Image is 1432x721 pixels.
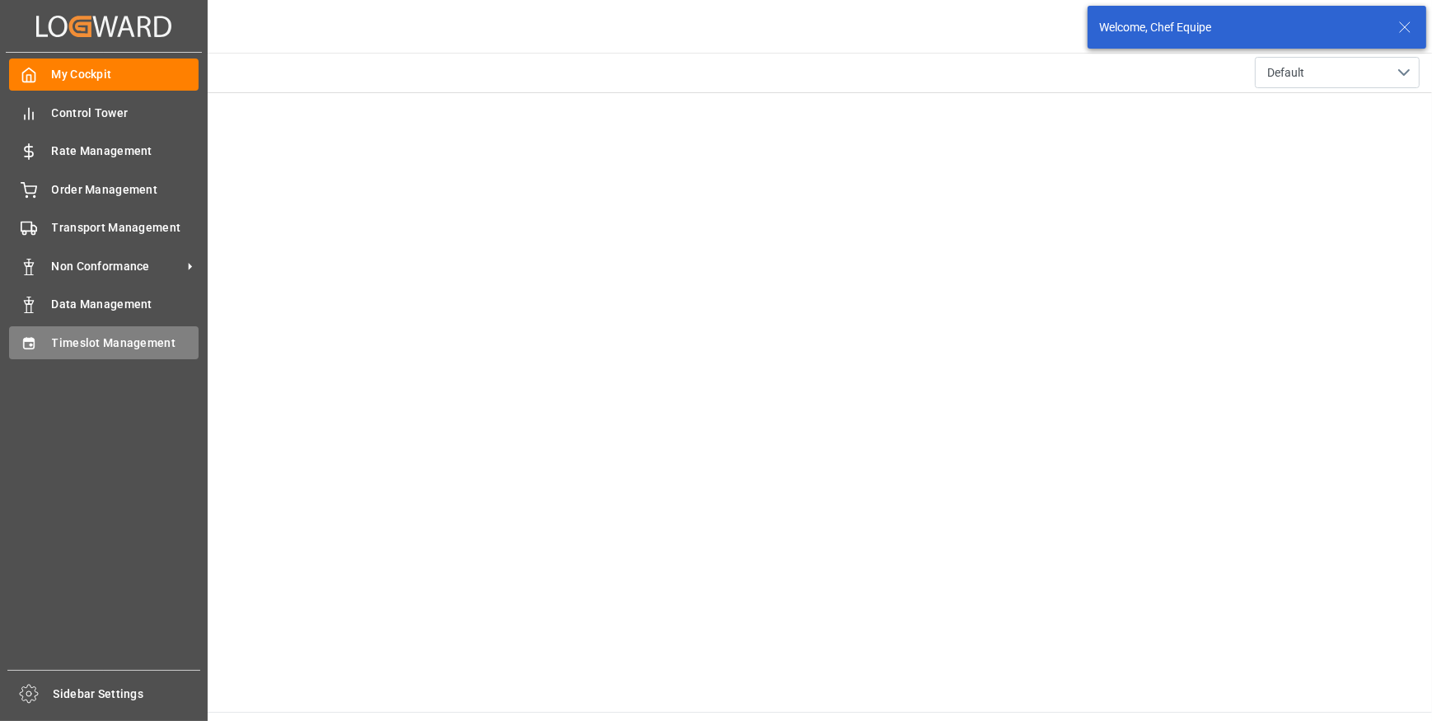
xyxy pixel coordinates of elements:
a: My Cockpit [9,59,199,91]
span: My Cockpit [52,66,199,83]
a: Data Management [9,288,199,321]
a: Transport Management [9,212,199,244]
span: Transport Management [52,219,199,236]
a: Control Tower [9,96,199,129]
span: Default [1267,64,1304,82]
span: Rate Management [52,143,199,160]
a: Timeslot Management [9,326,199,358]
span: Sidebar Settings [54,686,201,703]
span: Control Tower [52,105,199,122]
span: Non Conformance [52,258,182,275]
div: Welcome, Chef Equipe [1099,19,1383,36]
button: open menu [1255,57,1420,88]
span: Order Management [52,181,199,199]
span: Data Management [52,296,199,313]
a: Rate Management [9,135,199,167]
span: Timeslot Management [52,335,199,352]
a: Order Management [9,173,199,205]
